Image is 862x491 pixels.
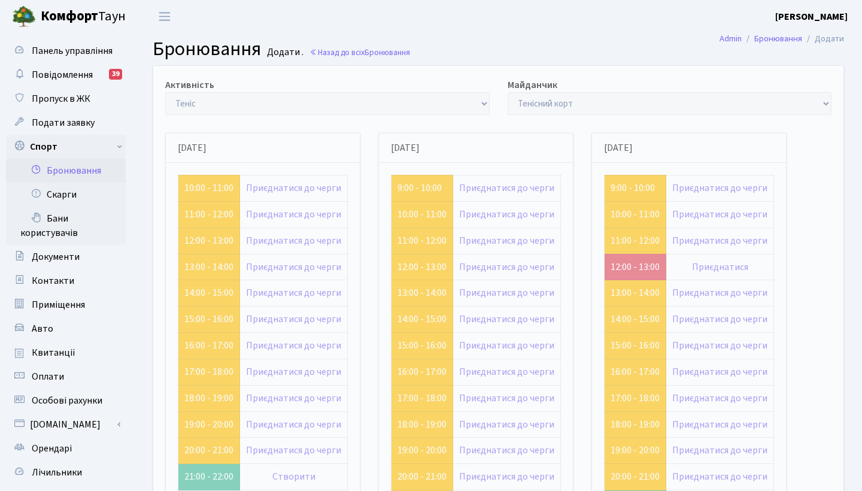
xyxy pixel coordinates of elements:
[153,35,261,63] span: Бронювання
[184,339,233,352] a: 16:00 - 17:00
[6,159,126,183] a: Бронювання
[775,10,848,24] a: [PERSON_NAME]
[184,444,233,457] a: 20:00 - 21:00
[397,286,447,299] a: 13:00 - 14:00
[459,365,554,378] a: Приєднатися до черги
[672,208,767,221] a: Приєднатися до черги
[459,260,554,274] a: Приєднатися до черги
[397,181,442,195] a: 9:00 - 10:00
[459,444,554,457] a: Приєднатися до черги
[32,442,72,455] span: Орендарі
[272,470,315,483] a: Створити
[397,260,447,274] a: 12:00 - 13:00
[611,234,660,247] a: 11:00 - 12:00
[611,470,660,483] a: 20:00 - 21:00
[309,47,410,58] a: Назад до всіхБронювання
[41,7,126,27] span: Таун
[754,32,802,45] a: Бронювання
[41,7,98,26] b: Комфорт
[109,69,122,80] div: 39
[672,444,767,457] a: Приєднатися до черги
[611,260,660,274] a: 12:00 - 13:00
[6,111,126,135] a: Подати заявку
[184,181,233,195] a: 10:00 - 11:00
[397,339,447,352] a: 15:00 - 16:00
[6,63,126,87] a: Повідомлення39
[459,286,554,299] a: Приєднатися до черги
[32,116,95,129] span: Подати заявку
[611,365,660,378] a: 16:00 - 17:00
[611,181,655,195] a: 9:00 - 10:00
[12,5,36,29] img: logo.png
[32,322,53,335] span: Авто
[246,181,341,195] a: Приєднатися до черги
[6,389,126,413] a: Особові рахунки
[459,181,554,195] a: Приєднатися до черги
[6,245,126,269] a: Документи
[184,418,233,431] a: 19:00 - 20:00
[672,418,767,431] a: Приєднатися до черги
[692,260,748,274] a: Приєднатися
[246,208,341,221] a: Приєднатися до черги
[246,234,341,247] a: Приєднатися до черги
[32,370,64,383] span: Оплати
[246,260,341,274] a: Приєднатися до черги
[672,470,767,483] a: Приєднатися до черги
[459,470,554,483] a: Приєднатися до черги
[6,293,126,317] a: Приміщення
[6,39,126,63] a: Панель управління
[508,78,557,92] label: Майданчик
[246,392,341,405] a: Приєднатися до черги
[184,286,233,299] a: 14:00 - 15:00
[32,250,80,263] span: Документи
[6,317,126,341] a: Авто
[611,392,660,405] a: 17:00 - 18:00
[397,313,447,326] a: 14:00 - 15:00
[246,313,341,326] a: Приєднатися до черги
[397,234,447,247] a: 11:00 - 12:00
[611,444,660,457] a: 19:00 - 20:00
[459,339,554,352] a: Приєднатися до черги
[6,87,126,111] a: Пропуск в ЖК
[611,339,660,352] a: 15:00 - 16:00
[6,269,126,293] a: Контакти
[32,346,75,359] span: Квитанції
[246,286,341,299] a: Приєднатися до черги
[184,234,233,247] a: 12:00 - 13:00
[178,464,240,490] td: 21:00 - 22:00
[246,444,341,457] a: Приєднатися до черги
[150,7,180,26] button: Переключити навігацію
[165,78,214,92] label: Активність
[184,392,233,405] a: 18:00 - 19:00
[775,10,848,23] b: [PERSON_NAME]
[6,365,126,389] a: Оплати
[6,460,126,484] a: Лічильники
[32,44,113,57] span: Панель управління
[611,313,660,326] a: 14:00 - 15:00
[672,339,767,352] a: Приєднатися до черги
[459,234,554,247] a: Приєднатися до черги
[6,207,126,245] a: Бани користувачів
[184,365,233,378] a: 17:00 - 18:00
[672,234,767,247] a: Приєднатися до черги
[246,418,341,431] a: Приєднатися до черги
[397,365,447,378] a: 16:00 - 17:00
[592,134,786,163] div: [DATE]
[672,286,767,299] a: Приєднатися до черги
[32,68,93,81] span: Повідомлення
[166,134,360,163] div: [DATE]
[672,181,767,195] a: Приєднатися до черги
[672,313,767,326] a: Приєднатися до черги
[184,313,233,326] a: 15:00 - 16:00
[397,392,447,405] a: 17:00 - 18:00
[611,286,660,299] a: 13:00 - 14:00
[6,437,126,460] a: Орендарі
[397,470,447,483] a: 20:00 - 21:00
[32,92,90,105] span: Пропуск в ЖК
[365,47,410,58] span: Бронювання
[672,365,767,378] a: Приєднатися до черги
[6,341,126,365] a: Квитанції
[265,47,303,58] small: Додати .
[246,365,341,378] a: Приєднатися до черги
[702,26,862,51] nav: breadcrumb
